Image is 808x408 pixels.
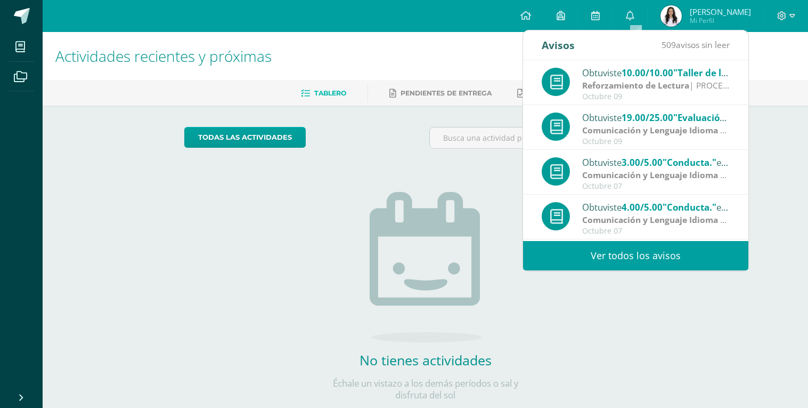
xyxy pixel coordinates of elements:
div: Obtuviste en [582,66,730,79]
span: 3.00/5.00 [622,156,663,169]
strong: Reforzamiento de Lectura [582,79,689,91]
div: Octubre 09 [582,137,730,146]
strong: Comunicación y Lenguaje Idioma Español [582,214,753,226]
div: Obtuviste en [582,110,730,124]
div: Obtuviste en [582,200,730,214]
a: Ver todos los avisos [523,241,748,270]
input: Busca una actividad próxima aquí... [430,127,666,148]
span: Tablero [314,89,346,97]
div: | DECLARATIVO [582,124,730,137]
strong: Comunicación y Lenguaje Idioma Español [582,169,753,181]
span: Mi Perfil [690,16,751,25]
div: Octubre 09 [582,92,730,101]
span: 19.00/25.00 [622,111,673,124]
a: Entregadas [517,85,576,102]
span: [PERSON_NAME] [690,6,751,17]
span: avisos sin leer [662,39,730,51]
span: Actividades recientes y próximas [55,46,272,66]
span: "Conducta." [663,201,716,213]
span: 10.00/10.00 [622,67,673,79]
div: | PROCEDIMENTAL [582,79,730,92]
img: eb90c04a9f261e822ae28de23e3ec6bf.png [660,5,682,27]
div: Octubre 07 [582,227,730,236]
span: "Evaluación" [673,111,730,124]
span: 509 [662,39,676,51]
div: Obtuviste en [582,155,730,169]
h2: No tienes actividades [319,351,532,369]
span: Pendientes de entrega [401,89,492,97]
div: | ACTITUDINAL [582,214,730,226]
strong: Comunicación y Lenguaje Idioma Español [582,124,753,136]
div: | ACTITUDINAL [582,169,730,181]
div: Octubre 07 [582,182,730,191]
a: Pendientes de entrega [389,85,492,102]
img: no_activities.png [370,192,481,342]
span: 4.00/5.00 [622,201,663,213]
a: Tablero [301,85,346,102]
p: Échale un vistazo a los demás períodos o sal y disfruta del sol [319,378,532,401]
a: todas las Actividades [184,127,306,148]
span: "Conducta." [663,156,716,169]
div: Avisos [542,30,575,60]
